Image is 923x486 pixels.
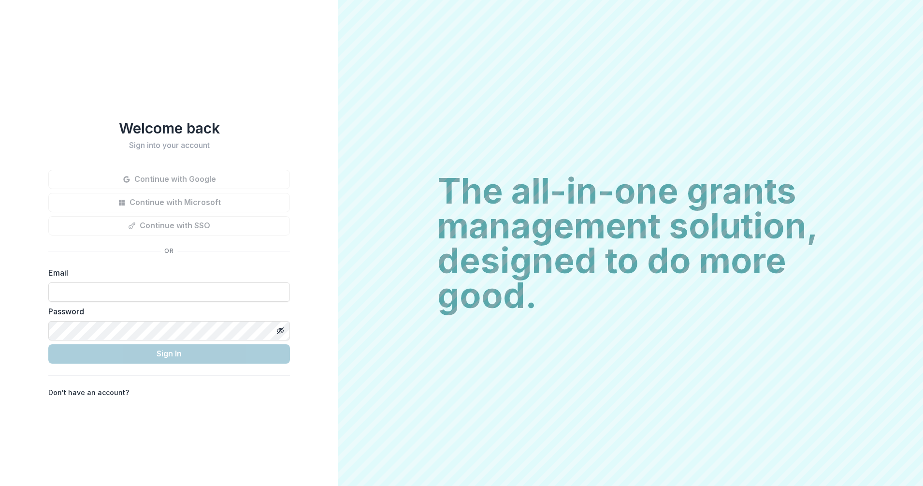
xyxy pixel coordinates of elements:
button: Continue with Microsoft [48,193,290,212]
button: Continue with Google [48,170,290,189]
button: Sign In [48,344,290,364]
h1: Welcome back [48,119,290,137]
label: Email [48,267,284,279]
p: Don't have an account? [48,387,129,398]
button: Continue with SSO [48,216,290,236]
button: Toggle password visibility [273,323,288,339]
label: Password [48,306,284,317]
h2: Sign into your account [48,141,290,150]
